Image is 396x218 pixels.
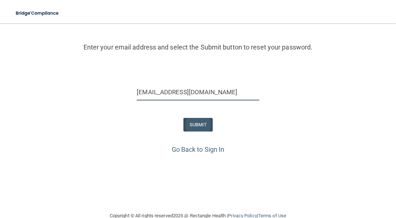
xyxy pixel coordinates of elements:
[183,118,213,131] button: SUBMIT
[172,146,225,153] a: Go Back to Sign In
[11,6,64,21] img: bridge_compliance_login_screen.278c3ca4.svg
[137,84,259,100] input: Email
